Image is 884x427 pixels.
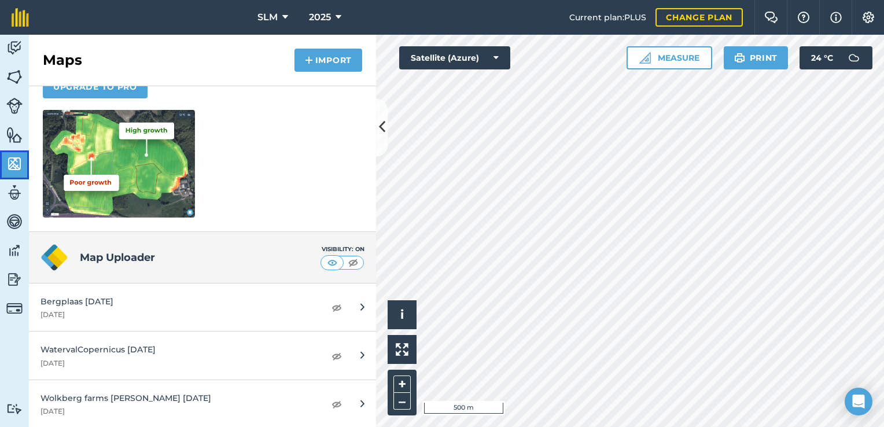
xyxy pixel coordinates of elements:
[734,51,745,65] img: svg+xml;base64,PHN2ZyB4bWxucz0iaHR0cDovL3d3dy53My5vcmcvMjAwMC9zdmciIHdpZHRoPSIxOSIgaGVpZ2h0PSIyNC...
[845,388,872,415] div: Open Intercom Messenger
[6,300,23,316] img: svg+xml;base64,PD94bWwgdmVyc2lvbj0iMS4wIiBlbmNvZGluZz0idXRmLTgiPz4KPCEtLSBHZW5lcmF0b3I6IEFkb2JlIE...
[6,184,23,201] img: svg+xml;base64,PD94bWwgdmVyc2lvbj0iMS4wIiBlbmNvZGluZz0idXRmLTgiPz4KPCEtLSBHZW5lcmF0b3I6IEFkb2JlIE...
[569,11,646,24] span: Current plan : PLUS
[6,242,23,259] img: svg+xml;base64,PD94bWwgdmVyc2lvbj0iMS4wIiBlbmNvZGluZz0idXRmLTgiPz4KPCEtLSBHZW5lcmF0b3I6IEFkb2JlIE...
[6,403,23,414] img: svg+xml;base64,PD94bWwgdmVyc2lvbj0iMS4wIiBlbmNvZGluZz0idXRmLTgiPz4KPCEtLSBHZW5lcmF0b3I6IEFkb2JlIE...
[388,300,417,329] button: i
[6,213,23,230] img: svg+xml;base64,PD94bWwgdmVyc2lvbj0iMS4wIiBlbmNvZGluZz0idXRmLTgiPz4KPCEtLSBHZW5lcmF0b3I6IEFkb2JlIE...
[6,39,23,57] img: svg+xml;base64,PD94bWwgdmVyc2lvbj0iMS4wIiBlbmNvZGluZz0idXRmLTgiPz4KPCEtLSBHZW5lcmF0b3I6IEFkb2JlIE...
[797,12,811,23] img: A question mark icon
[80,249,321,266] h4: Map Uploader
[40,343,313,356] div: WatervalCopernicus [DATE]
[842,46,865,69] img: svg+xml;base64,PD94bWwgdmVyc2lvbj0iMS4wIiBlbmNvZGluZz0idXRmLTgiPz4KPCEtLSBHZW5lcmF0b3I6IEFkb2JlIE...
[331,349,342,363] img: svg+xml;base64,PHN2ZyB4bWxucz0iaHR0cDovL3d3dy53My5vcmcvMjAwMC9zdmciIHdpZHRoPSIxOCIgaGVpZ2h0PSIyNC...
[40,392,313,404] div: Wolkberg farms [PERSON_NAME] [DATE]
[800,46,872,69] button: 24 °C
[6,98,23,114] img: svg+xml;base64,PD94bWwgdmVyc2lvbj0iMS4wIiBlbmNvZGluZz0idXRmLTgiPz4KPCEtLSBHZW5lcmF0b3I6IEFkb2JlIE...
[346,257,360,268] img: svg+xml;base64,PHN2ZyB4bWxucz0iaHR0cDovL3d3dy53My5vcmcvMjAwMC9zdmciIHdpZHRoPSI1MCIgaGVpZ2h0PSI0MC...
[43,75,148,98] a: Upgrade to Pro
[40,310,313,319] div: [DATE]
[627,46,712,69] button: Measure
[331,397,342,411] img: svg+xml;base64,PHN2ZyB4bWxucz0iaHR0cDovL3d3dy53My5vcmcvMjAwMC9zdmciIHdpZHRoPSIxOCIgaGVpZ2h0PSIyNC...
[325,257,340,268] img: svg+xml;base64,PHN2ZyB4bWxucz0iaHR0cDovL3d3dy53My5vcmcvMjAwMC9zdmciIHdpZHRoPSI1MCIgaGVpZ2h0PSI0MC...
[29,332,376,380] a: WatervalCopernicus [DATE][DATE]
[12,8,29,27] img: fieldmargin Logo
[764,12,778,23] img: Two speech bubbles overlapping with the left bubble in the forefront
[6,155,23,172] img: svg+xml;base64,PHN2ZyB4bWxucz0iaHR0cDovL3d3dy53My5vcmcvMjAwMC9zdmciIHdpZHRoPSI1NiIgaGVpZ2h0PSI2MC...
[40,359,313,368] div: [DATE]
[331,300,342,314] img: svg+xml;base64,PHN2ZyB4bWxucz0iaHR0cDovL3d3dy53My5vcmcvMjAwMC9zdmciIHdpZHRoPSIxOCIgaGVpZ2h0PSIyNC...
[257,10,278,24] span: SLM
[400,307,404,322] span: i
[399,46,510,69] button: Satellite (Azure)
[40,407,313,416] div: [DATE]
[6,271,23,288] img: svg+xml;base64,PD94bWwgdmVyc2lvbj0iMS4wIiBlbmNvZGluZz0idXRmLTgiPz4KPCEtLSBHZW5lcmF0b3I6IEFkb2JlIE...
[830,10,842,24] img: svg+xml;base64,PHN2ZyB4bWxucz0iaHR0cDovL3d3dy53My5vcmcvMjAwMC9zdmciIHdpZHRoPSIxNyIgaGVpZ2h0PSIxNy...
[294,49,362,72] button: Import
[655,8,743,27] a: Change plan
[393,393,411,410] button: –
[40,244,68,271] img: logo
[43,51,82,69] h2: Maps
[6,126,23,143] img: svg+xml;base64,PHN2ZyB4bWxucz0iaHR0cDovL3d3dy53My5vcmcvMjAwMC9zdmciIHdpZHRoPSI1NiIgaGVpZ2h0PSI2MC...
[321,245,364,254] div: Visibility: On
[393,376,411,393] button: +
[724,46,789,69] button: Print
[811,46,833,69] span: 24 ° C
[309,10,331,24] span: 2025
[861,12,875,23] img: A cog icon
[6,68,23,86] img: svg+xml;base64,PHN2ZyB4bWxucz0iaHR0cDovL3d3dy53My5vcmcvMjAwMC9zdmciIHdpZHRoPSI1NiIgaGVpZ2h0PSI2MC...
[305,53,313,67] img: svg+xml;base64,PHN2ZyB4bWxucz0iaHR0cDovL3d3dy53My5vcmcvMjAwMC9zdmciIHdpZHRoPSIxNCIgaGVpZ2h0PSIyNC...
[40,295,313,308] div: Bergplaas [DATE]
[639,52,651,64] img: Ruler icon
[396,343,408,356] img: Four arrows, one pointing top left, one top right, one bottom right and the last bottom left
[29,284,376,332] a: Bergplaas [DATE][DATE]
